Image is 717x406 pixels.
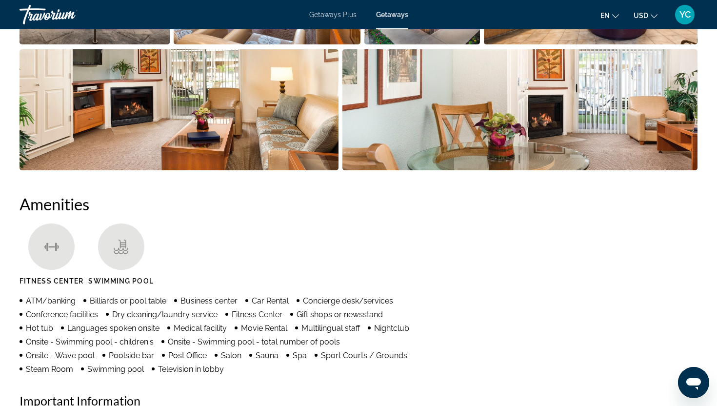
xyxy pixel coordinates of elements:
span: Onsite - Wave pool [26,351,95,360]
button: User Menu [672,4,697,25]
a: Getaways Plus [309,11,357,19]
span: en [600,12,610,20]
span: Languages spoken onsite [67,324,159,333]
span: ATM/banking [26,296,76,305]
span: Steam Room [26,365,73,374]
button: Open full-screen image slider [20,49,339,171]
span: Sauna [256,351,279,360]
span: Nightclub [374,324,409,333]
span: YC [679,10,691,20]
a: Getaways [376,11,408,19]
span: Onsite - Swimming pool - total number of pools [168,337,340,346]
span: Fitness Center [20,277,83,285]
span: Salon [221,351,241,360]
span: Poolside bar [109,351,154,360]
h2: Amenities [20,194,697,214]
span: Spa [293,351,307,360]
span: Swimming Pool [88,277,153,285]
span: Movie Rental [241,324,287,333]
iframe: Button to launch messaging window [678,367,709,398]
span: Gift shops or newsstand [297,310,383,319]
a: Travorium [20,2,117,27]
span: Onsite - Swimming pool - children's [26,337,154,346]
span: Fitness Center [232,310,282,319]
span: Medical facility [174,324,227,333]
span: Business center [180,296,238,305]
span: Swimming pool [87,365,144,374]
span: Television in lobby [158,365,224,374]
span: Billiards or pool table [90,296,166,305]
span: Car Rental [252,296,289,305]
span: USD [634,12,648,20]
span: Sport Courts / Grounds [321,351,407,360]
span: Conference facilities [26,310,98,319]
button: Change language [600,8,619,22]
span: Concierge desk/services [303,296,393,305]
span: Dry cleaning/laundry service [112,310,218,319]
button: Open full-screen image slider [342,49,698,171]
span: Hot tub [26,324,53,333]
span: Multilingual staff [301,324,360,333]
button: Change currency [634,8,657,22]
span: Post Office [168,351,207,360]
